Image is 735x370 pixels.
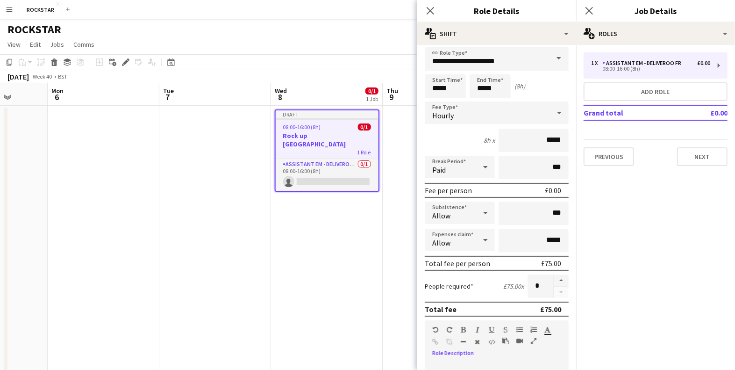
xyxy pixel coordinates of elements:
span: Hourly [432,111,454,120]
button: Insert video [516,337,523,345]
div: 08:00-16:00 (8h) [591,66,710,71]
button: Undo [432,326,439,334]
span: Wed [275,87,287,95]
span: View [7,40,21,49]
span: 08:00-16:00 (8h) [283,123,321,131]
h3: Job Details [576,5,735,17]
div: BST [58,73,67,80]
button: ROCKSTAR [19,0,62,19]
div: [DATE] [7,72,29,81]
button: Increase [554,275,569,287]
div: £0.00 [697,60,710,66]
button: Italic [474,326,481,334]
span: Mon [51,87,64,95]
div: 1 x [591,60,602,66]
button: Previous [584,147,634,166]
div: Shift [417,22,576,45]
span: Tue [163,87,174,95]
a: Comms [70,38,98,51]
div: Draft [276,110,378,118]
button: Unordered List [516,326,523,334]
button: Underline [488,326,495,334]
button: Strikethrough [502,326,509,334]
span: 9 [385,92,398,102]
h3: Role Details [417,5,576,17]
div: £75.00 x [503,282,524,290]
button: Horizontal Line [460,338,467,346]
button: Text Color [544,326,551,334]
div: Total fee per person [425,259,490,268]
div: £0.00 [545,186,561,195]
td: £0.00 [683,105,728,120]
button: Fullscreen [530,337,537,345]
a: Edit [26,38,44,51]
h3: Rock up [GEOGRAPHIC_DATA] [276,131,378,148]
span: 1 Role [357,149,371,156]
div: (8h) [514,82,525,90]
button: Paste as plain text [502,337,509,345]
span: 7 [162,92,174,102]
button: Next [677,147,728,166]
button: Clear Formatting [474,338,481,346]
span: 0/1 [365,87,378,94]
span: Edit [30,40,41,49]
app-card-role: Assistant EM - Deliveroo FR0/108:00-16:00 (8h) [276,159,378,191]
button: Redo [446,326,453,334]
label: People required [425,282,473,290]
span: Jobs [50,40,64,49]
div: 1 Job [366,95,378,102]
a: Jobs [46,38,68,51]
span: Allow [432,238,450,247]
span: 6 [50,92,64,102]
button: Add role [584,82,728,101]
div: Roles [576,22,735,45]
button: Bold [460,326,467,334]
div: Assistant EM - Deliveroo FR [602,60,685,66]
td: Grand total [584,105,683,120]
div: Total fee [425,305,457,314]
span: Week 40 [31,73,54,80]
span: Thu [386,87,398,95]
span: 0/1 [358,123,371,131]
a: View [4,38,24,51]
div: Fee per person [425,186,472,195]
div: 8h x [484,136,495,145]
span: Allow [432,211,450,220]
button: Ordered List [530,326,537,334]
div: £75.00 [541,259,561,268]
h1: ROCKSTAR [7,22,61,36]
span: 8 [273,92,287,102]
span: Comms [73,40,94,49]
span: Paid [432,165,446,174]
button: HTML Code [488,338,495,346]
app-job-card: Draft08:00-16:00 (8h)0/1Rock up [GEOGRAPHIC_DATA]1 RoleAssistant EM - Deliveroo FR0/108:00-16:00 ... [275,109,379,192]
div: £75.00 [540,305,561,314]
